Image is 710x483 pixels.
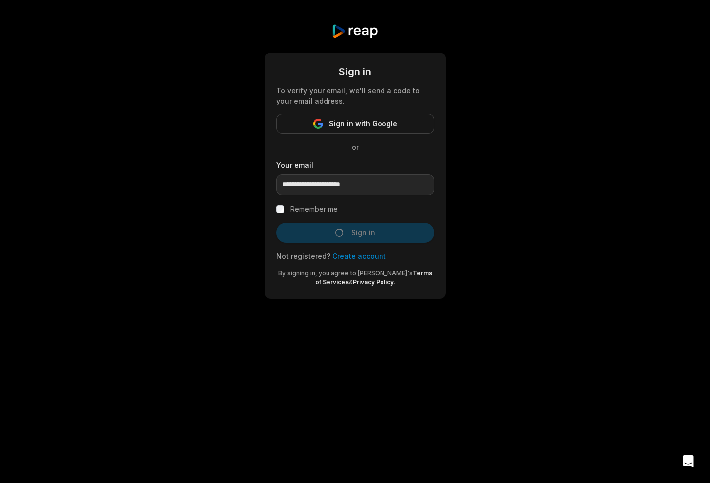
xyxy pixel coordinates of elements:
[344,142,367,152] span: or
[329,118,397,130] span: Sign in with Google
[315,269,432,286] a: Terms of Services
[394,278,395,286] span: .
[276,114,434,134] button: Sign in with Google
[290,203,338,215] label: Remember me
[349,278,353,286] span: &
[276,64,434,79] div: Sign in
[278,269,413,277] span: By signing in, you agree to [PERSON_NAME]'s
[676,449,700,473] iframe: Intercom live chat
[276,252,330,260] span: Not registered?
[331,24,379,39] img: reap
[276,160,434,170] label: Your email
[353,278,394,286] a: Privacy Policy
[276,85,434,106] div: To verify your email, we'll send a code to your email address.
[332,252,386,260] a: Create account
